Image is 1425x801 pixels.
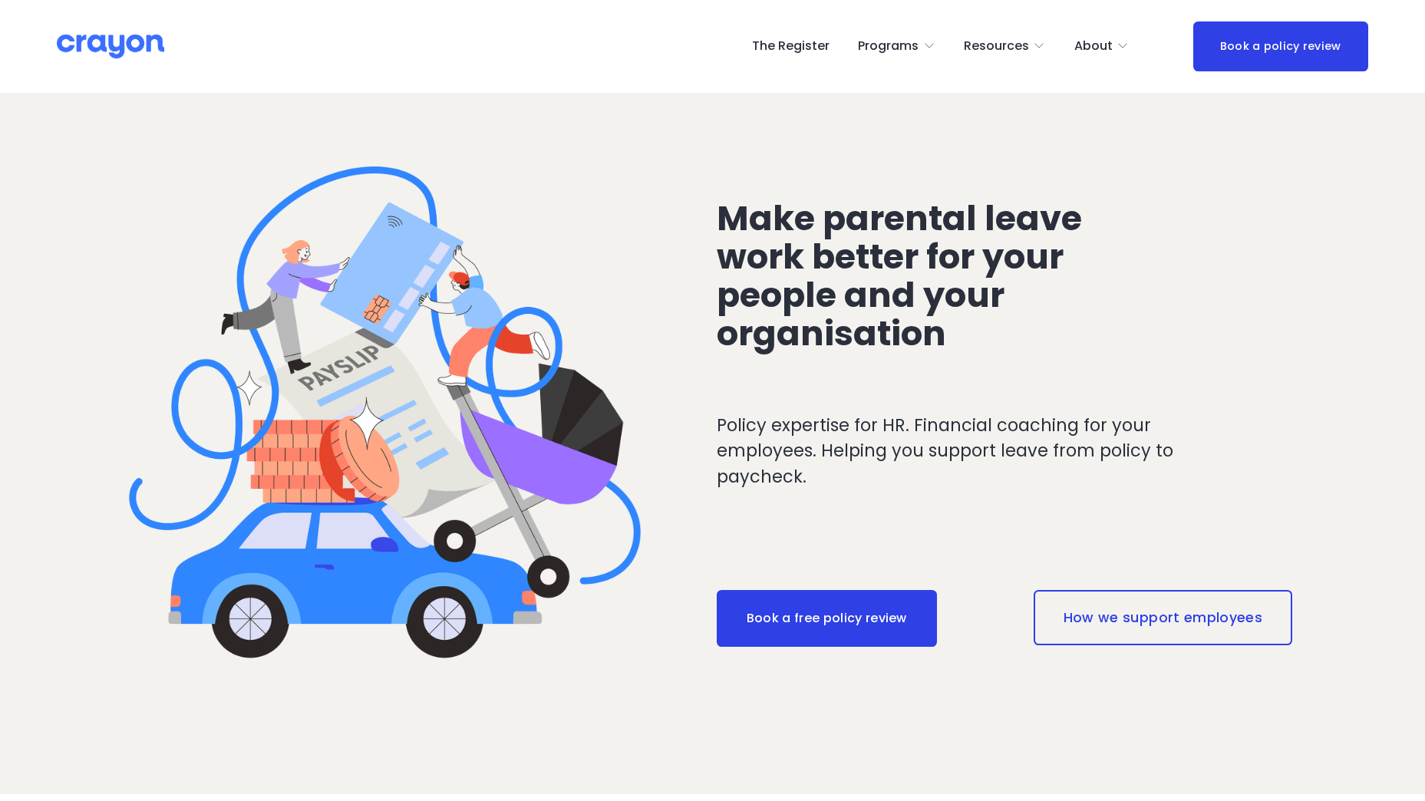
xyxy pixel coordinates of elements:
[964,35,1046,59] a: folder dropdown
[1193,21,1368,71] a: Book a policy review
[717,194,1090,358] span: Make parental leave work better for your people and your organisation
[57,33,164,60] img: Crayon
[858,35,919,58] span: Programs
[717,590,937,647] a: Book a free policy review
[1034,590,1292,645] a: How we support employees
[717,413,1236,490] p: Policy expertise for HR. Financial coaching for your employees. Helping you support leave from po...
[964,35,1029,58] span: Resources
[858,35,935,59] a: folder dropdown
[1074,35,1130,59] a: folder dropdown
[752,35,830,59] a: The Register
[1074,35,1113,58] span: About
